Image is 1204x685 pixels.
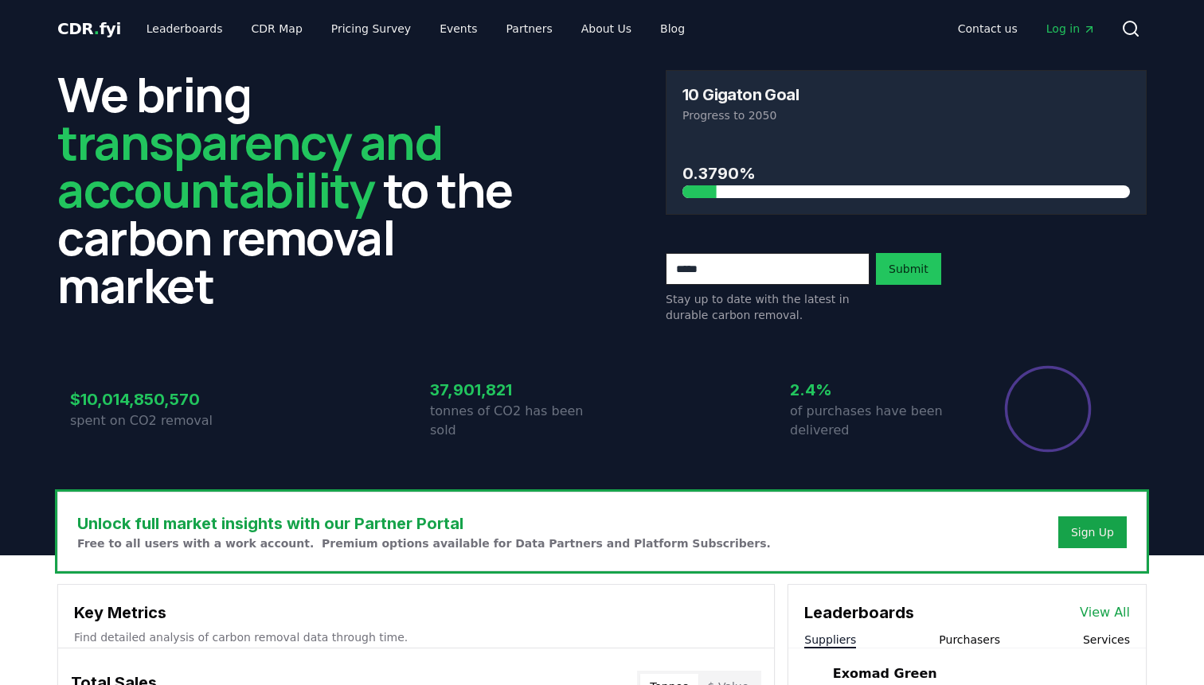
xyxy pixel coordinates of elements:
[1083,632,1130,648] button: Services
[427,14,490,43] a: Events
[57,18,121,40] a: CDR.fyi
[945,14,1030,43] a: Contact us
[876,253,941,285] button: Submit
[833,664,937,683] a: Exomad Green
[134,14,698,43] nav: Main
[74,629,758,645] p: Find detailed analysis of carbon removal data through time.
[57,109,442,222] span: transparency and accountability
[666,291,870,323] p: Stay up to date with the latest in durable carbon removal.
[57,70,538,309] h2: We bring to the carbon removal market
[939,632,1000,648] button: Purchasers
[77,512,771,535] h3: Unlock full market insights with our Partner Portal
[790,402,962,440] p: of purchases have been delivered
[804,632,856,648] button: Suppliers
[430,378,602,402] h3: 37,901,821
[430,402,602,440] p: tonnes of CO2 has been sold
[945,14,1108,43] nav: Main
[1058,516,1127,548] button: Sign Up
[569,14,644,43] a: About Us
[70,411,242,430] p: spent on CO2 removal
[1071,524,1114,540] a: Sign Up
[70,387,242,411] h3: $10,014,850,570
[682,107,1130,123] p: Progress to 2050
[682,162,1130,185] h3: 0.3790%
[1046,21,1096,37] span: Log in
[1034,14,1108,43] a: Log in
[239,14,315,43] a: CDR Map
[134,14,236,43] a: Leaderboards
[647,14,698,43] a: Blog
[494,14,565,43] a: Partners
[94,19,100,38] span: .
[804,601,914,625] h3: Leaderboards
[74,601,758,625] h3: Key Metrics
[1080,603,1130,622] a: View All
[319,14,424,43] a: Pricing Survey
[682,87,799,103] h3: 10 Gigaton Goal
[77,535,771,551] p: Free to all users with a work account. Premium options available for Data Partners and Platform S...
[57,19,121,38] span: CDR fyi
[790,378,962,402] h3: 2.4%
[1003,364,1093,453] div: Percentage of sales delivered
